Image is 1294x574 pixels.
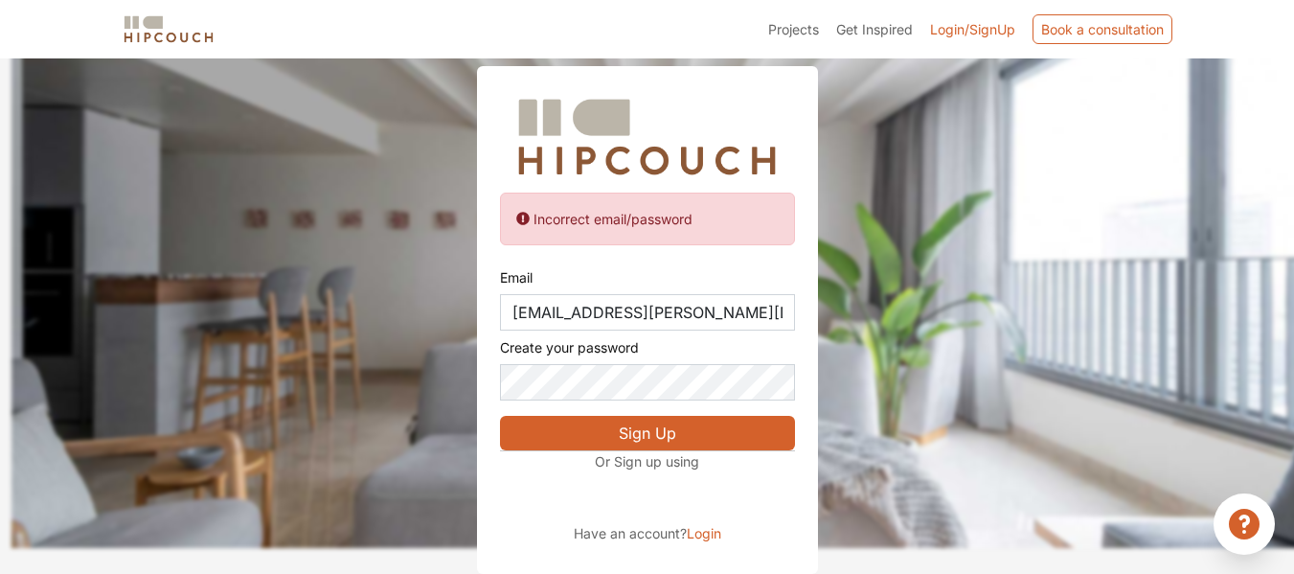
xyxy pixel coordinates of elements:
span: Projects [768,21,819,37]
div: Incorrect email/password [500,193,795,245]
label: Create your password [500,331,639,364]
span: logo-horizontal.svg [121,8,216,51]
div: Book a consultation [1033,14,1172,44]
img: Hipcouch Logo [509,89,784,185]
input: Eg: johndoe@gmail.com [500,294,795,331]
span: Login/SignUp [930,21,1015,37]
label: Email [500,261,533,294]
span: Login [687,525,721,541]
iframe: Sign in with Google Button [490,477,860,519]
img: logo-horizontal.svg [121,12,216,46]
p: Or Sign up using [500,451,795,471]
span: Get Inspired [836,21,913,37]
span: Have an account? [574,525,687,541]
button: Sign Up [500,416,795,450]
